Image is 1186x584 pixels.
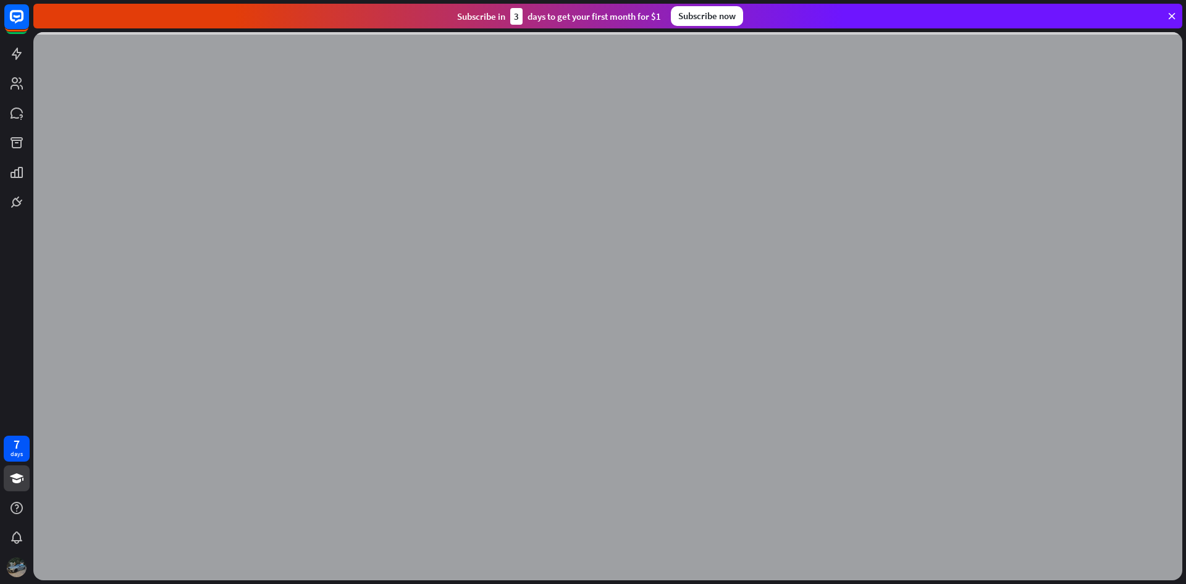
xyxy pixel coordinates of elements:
[14,439,20,450] div: 7
[4,436,30,462] a: 7 days
[671,6,743,26] div: Subscribe now
[510,8,523,25] div: 3
[11,450,23,459] div: days
[457,8,661,25] div: Subscribe in days to get your first month for $1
